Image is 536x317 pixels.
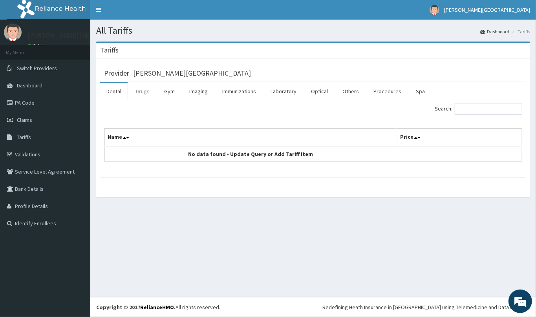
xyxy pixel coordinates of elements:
[27,32,144,39] p: [PERSON_NAME][GEOGRAPHIC_DATA]
[444,6,530,13] span: [PERSON_NAME][GEOGRAPHIC_DATA]
[17,116,32,123] span: Claims
[430,5,439,15] img: User Image
[158,83,181,100] a: Gym
[336,83,365,100] a: Others
[17,65,57,72] span: Switch Providers
[435,103,522,115] label: Search:
[27,43,46,48] a: Online
[455,103,522,115] input: Search:
[183,83,214,100] a: Imaging
[96,25,530,36] h1: All Tariffs
[90,297,536,317] footer: All rights reserved.
[410,83,431,100] a: Spa
[140,304,174,311] a: RelianceHMO
[264,83,303,100] a: Laboratory
[100,47,119,54] h3: Tariffs
[17,134,31,141] span: Tariffs
[104,147,397,161] td: No data found - Update Query or Add Tariff Item
[100,83,128,100] a: Dental
[367,83,408,100] a: Procedures
[104,70,251,77] h3: Provider - [PERSON_NAME][GEOGRAPHIC_DATA]
[104,129,397,147] th: Name
[96,304,176,311] strong: Copyright © 2017 .
[397,129,522,147] th: Price
[322,303,530,311] div: Redefining Heath Insurance in [GEOGRAPHIC_DATA] using Telemedicine and Data Science!
[510,28,530,35] li: Tariffs
[17,82,42,89] span: Dashboard
[480,28,509,35] a: Dashboard
[305,83,334,100] a: Optical
[130,83,156,100] a: Drugs
[4,24,22,41] img: User Image
[216,83,262,100] a: Immunizations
